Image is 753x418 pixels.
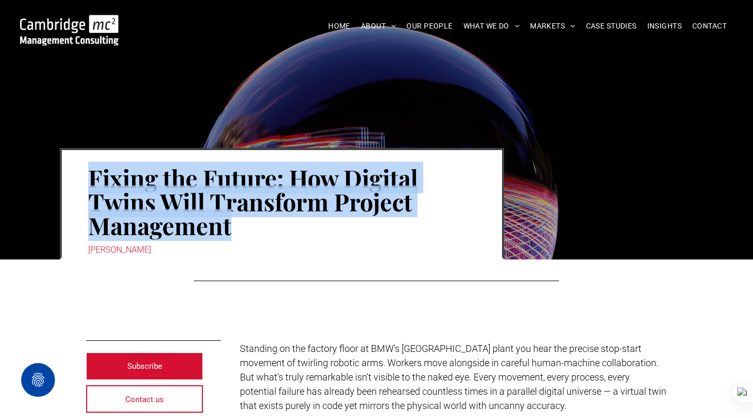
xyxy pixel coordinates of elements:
[127,353,162,379] span: Subscribe
[687,18,732,34] a: CONTACT
[323,18,356,34] a: HOME
[525,18,580,34] a: MARKETS
[240,343,666,411] span: Standing on the factory floor at BMW's [GEOGRAPHIC_DATA] plant you hear the precise stop-start mo...
[581,18,642,34] a: CASE STUDIES
[86,385,203,413] a: Contact us
[20,15,118,45] img: Go to Homepage
[125,386,164,413] span: Contact us
[642,18,687,34] a: INSIGHTS
[356,18,402,34] a: ABOUT
[458,18,525,34] a: WHAT WE DO
[88,165,476,238] h1: Fixing the Future: How Digital Twins Will Transform Project Management
[86,352,203,380] a: Subscribe
[20,16,118,27] a: Your Business Transformed | Cambridge Management Consulting
[401,18,458,34] a: OUR PEOPLE
[88,243,476,257] div: [PERSON_NAME]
